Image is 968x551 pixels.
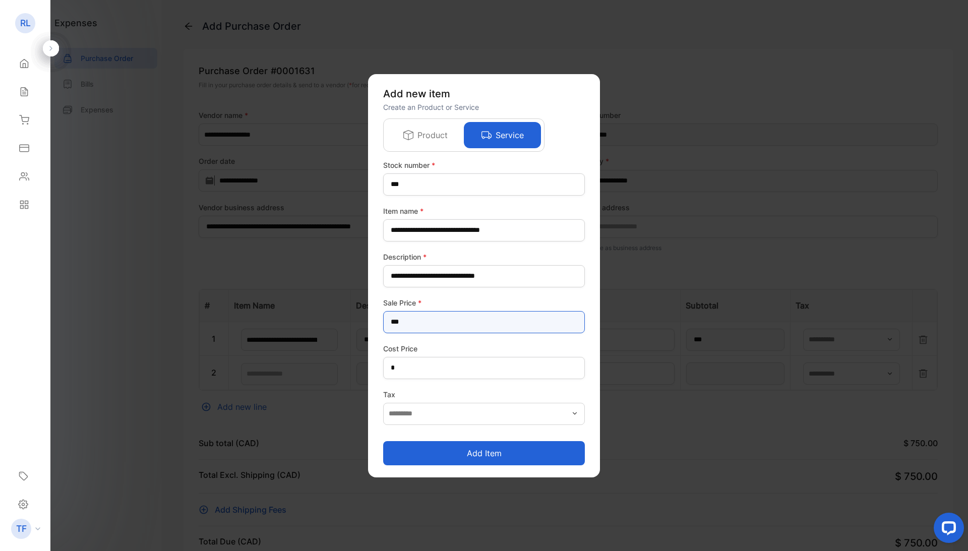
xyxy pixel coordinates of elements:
[383,252,585,262] label: Description
[926,509,968,551] iframe: LiveChat chat widget
[496,129,524,141] p: Service
[417,129,448,141] p: Product
[16,522,27,535] p: TF
[20,17,31,30] p: RL
[383,86,585,101] p: Add new item
[383,297,585,308] label: Sale Price
[383,389,585,400] label: Tax
[383,103,479,111] span: Create an Product or Service
[383,343,585,354] label: Cost Price
[383,160,585,170] label: Stock number
[383,441,585,465] button: Add item
[383,206,585,216] label: Item name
